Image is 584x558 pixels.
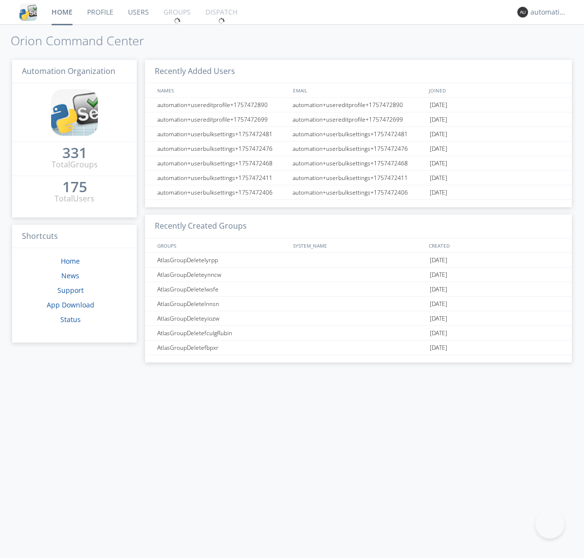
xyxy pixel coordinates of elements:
[517,7,528,18] img: 373638.png
[155,297,290,311] div: AtlasGroupDeletelnnsn
[430,171,447,185] span: [DATE]
[530,7,567,17] div: automation+atlas0018
[430,127,447,142] span: [DATE]
[430,142,447,156] span: [DATE]
[430,185,447,200] span: [DATE]
[145,127,572,142] a: automation+userbulksettings+1757472481automation+userbulksettings+1757472481[DATE]
[60,315,81,324] a: Status
[155,268,290,282] div: AtlasGroupDeleteynncw
[426,83,563,97] div: JOINED
[430,268,447,282] span: [DATE]
[430,253,447,268] span: [DATE]
[145,215,572,238] h3: Recently Created Groups
[145,171,572,185] a: automation+userbulksettings+1757472411automation+userbulksettings+1757472411[DATE]
[145,311,572,326] a: AtlasGroupDeleteyiozw[DATE]
[62,182,87,192] div: 175
[12,225,137,249] h3: Shortcuts
[51,89,98,136] img: cddb5a64eb264b2086981ab96f4c1ba7
[61,256,80,266] a: Home
[290,185,427,199] div: automation+userbulksettings+1757472406
[155,156,290,170] div: automation+userbulksettings+1757472468
[55,193,94,204] div: Total Users
[155,83,288,97] div: NAMES
[52,159,98,170] div: Total Groups
[155,341,290,355] div: AtlasGroupDeletefbpxr
[155,171,290,185] div: automation+userbulksettings+1757472411
[291,83,426,97] div: EMAIL
[145,185,572,200] a: automation+userbulksettings+1757472406automation+userbulksettings+1757472406[DATE]
[290,171,427,185] div: automation+userbulksettings+1757472411
[430,156,447,171] span: [DATE]
[155,238,288,252] div: GROUPS
[430,341,447,355] span: [DATE]
[145,156,572,171] a: automation+userbulksettings+1757472468automation+userbulksettings+1757472468[DATE]
[62,182,87,193] a: 175
[430,297,447,311] span: [DATE]
[57,286,84,295] a: Support
[430,311,447,326] span: [DATE]
[145,341,572,355] a: AtlasGroupDeletefbpxr[DATE]
[535,509,565,539] iframe: Toggle Customer Support
[145,253,572,268] a: AtlasGroupDeletelyrpp[DATE]
[145,98,572,112] a: automation+usereditprofile+1757472890automation+usereditprofile+1757472890[DATE]
[145,60,572,84] h3: Recently Added Users
[62,148,87,158] div: 331
[155,282,290,296] div: AtlasGroupDeletelwsfe
[19,3,37,21] img: cddb5a64eb264b2086981ab96f4c1ba7
[145,297,572,311] a: AtlasGroupDeletelnnsn[DATE]
[290,156,427,170] div: automation+userbulksettings+1757472468
[155,253,290,267] div: AtlasGroupDeletelyrpp
[145,326,572,341] a: AtlasGroupDeletefculgRubin[DATE]
[426,238,563,252] div: CREATED
[290,127,427,141] div: automation+userbulksettings+1757472481
[155,311,290,325] div: AtlasGroupDeleteyiozw
[430,112,447,127] span: [DATE]
[155,127,290,141] div: automation+userbulksettings+1757472481
[174,18,181,24] img: spin.svg
[290,98,427,112] div: automation+usereditprofile+1757472890
[218,18,225,24] img: spin.svg
[430,326,447,341] span: [DATE]
[145,268,572,282] a: AtlasGroupDeleteynncw[DATE]
[145,142,572,156] a: automation+userbulksettings+1757472476automation+userbulksettings+1757472476[DATE]
[155,326,290,340] div: AtlasGroupDeletefculgRubin
[290,112,427,126] div: automation+usereditprofile+1757472699
[291,238,426,252] div: SYSTEM_NAME
[430,98,447,112] span: [DATE]
[290,142,427,156] div: automation+userbulksettings+1757472476
[155,142,290,156] div: automation+userbulksettings+1757472476
[155,185,290,199] div: automation+userbulksettings+1757472406
[145,112,572,127] a: automation+usereditprofile+1757472699automation+usereditprofile+1757472699[DATE]
[47,300,94,309] a: App Download
[430,282,447,297] span: [DATE]
[61,271,79,280] a: News
[155,98,290,112] div: automation+usereditprofile+1757472890
[62,148,87,159] a: 331
[145,282,572,297] a: AtlasGroupDeletelwsfe[DATE]
[22,66,115,76] span: Automation Organization
[155,112,290,126] div: automation+usereditprofile+1757472699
